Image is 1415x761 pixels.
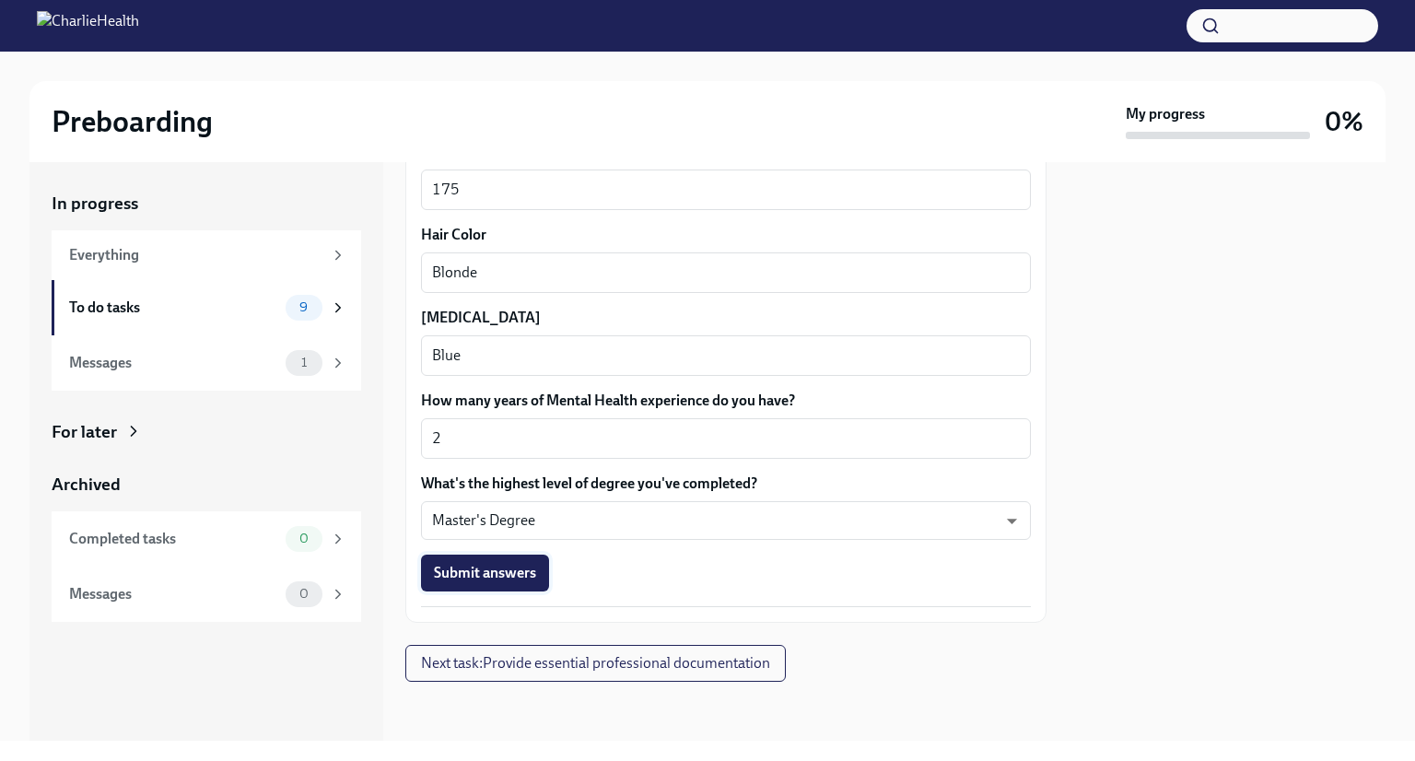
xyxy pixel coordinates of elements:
[421,501,1031,540] div: Master's Degree
[52,192,361,216] a: In progress
[1126,104,1205,124] strong: My progress
[421,391,1031,411] label: How many years of Mental Health experience do you have?
[421,654,770,673] span: Next task : Provide essential professional documentation
[52,103,213,140] h2: Preboarding
[37,11,139,41] img: CharlieHealth
[52,230,361,280] a: Everything
[69,584,278,604] div: Messages
[421,225,1031,245] label: Hair Color
[52,511,361,567] a: Completed tasks0
[421,474,1031,494] label: What's the highest level of degree you've completed?
[290,356,318,369] span: 1
[288,587,320,601] span: 0
[69,353,278,373] div: Messages
[52,567,361,622] a: Messages0
[432,262,1020,284] textarea: Blonde
[432,427,1020,450] textarea: 2
[52,473,361,497] a: Archived
[432,345,1020,367] textarea: Blue
[432,179,1020,201] textarea: 175
[52,420,117,444] div: For later
[421,555,549,591] button: Submit answers
[288,532,320,545] span: 0
[69,529,278,549] div: Completed tasks
[405,645,786,682] button: Next task:Provide essential professional documentation
[1325,105,1363,138] h3: 0%
[52,280,361,335] a: To do tasks9
[69,298,278,318] div: To do tasks
[288,300,319,314] span: 9
[69,245,322,265] div: Everything
[421,308,1031,328] label: [MEDICAL_DATA]
[434,564,536,582] span: Submit answers
[52,420,361,444] a: For later
[52,335,361,391] a: Messages1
